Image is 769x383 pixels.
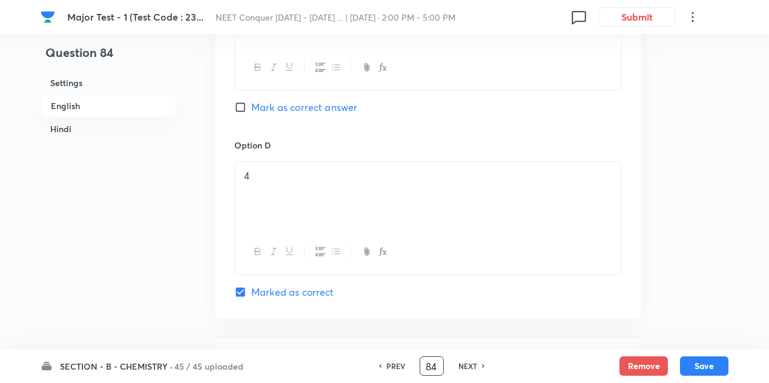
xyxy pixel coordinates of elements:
h6: Option D [234,139,622,152]
h6: NEXT [458,361,477,371]
span: Major Test - 1 (Test Code : 23... [67,10,203,23]
h4: Question 84 [41,44,176,72]
h6: Settings [41,72,176,94]
button: Remove [619,356,668,376]
span: Mark as correct answer [251,100,357,115]
h6: PREV [386,361,405,371]
span: NEET Conquer [DATE] - [DATE] ... | [DATE] · 2:00 PM - 5:00 PM [216,12,455,23]
h6: 45 / 45 uploaded [174,360,243,373]
h6: SECTION - B - CHEMISTRY · [60,360,173,373]
img: Company Logo [41,10,55,24]
a: Company Logo [41,10,58,24]
h6: English [41,94,176,118]
span: Marked as correct [251,285,334,299]
button: Save [680,356,728,376]
h6: Hindi [41,118,176,140]
p: 4 [244,169,612,183]
button: Submit [598,7,676,27]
